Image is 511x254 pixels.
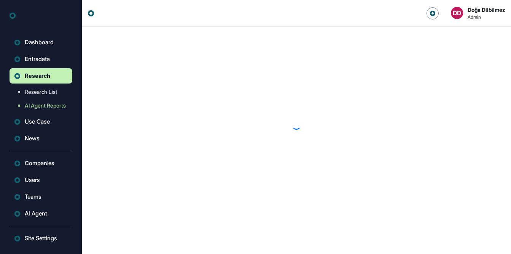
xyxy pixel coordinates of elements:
[10,35,72,50] a: Dashboard
[10,189,72,204] button: Teams
[25,56,50,62] span: Entradata
[13,85,72,99] a: Research List
[25,177,40,183] span: Users
[10,206,72,221] button: AI Agent
[25,89,57,95] span: Research List
[25,39,54,45] span: Dashboard
[25,235,57,241] span: Site Settings
[10,68,72,84] button: Research
[13,99,72,113] a: AI Agent Reports
[10,156,72,171] button: Companies
[10,131,72,146] button: News
[25,103,66,109] span: AI Agent Reports
[25,160,54,166] span: Companies
[10,114,72,129] button: Use Case
[10,51,72,67] button: Entradata
[25,119,50,125] span: Use Case
[25,194,41,200] span: Teams
[468,14,505,20] span: Admin
[451,7,463,19] button: DD
[468,7,505,13] strong: Doğa Dilbilmez
[25,135,40,141] span: News
[10,172,72,188] button: Users
[25,211,47,217] span: AI Agent
[10,231,72,246] button: Site Settings
[25,73,50,79] span: Research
